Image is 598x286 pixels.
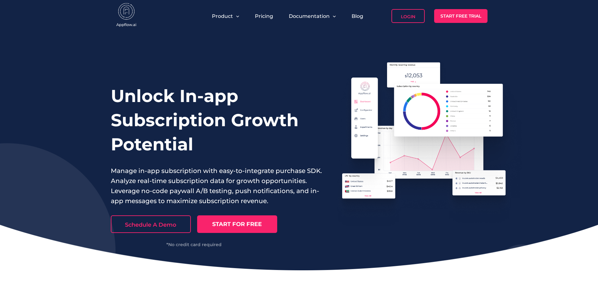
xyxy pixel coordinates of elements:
[111,166,322,206] p: Manage in-app subscription with easy-to-integrate purchase SDK. Analyze real-time subscription da...
[111,84,322,156] h1: Unlock In-app Subscription Growth Potential
[289,13,330,19] span: Documentation
[111,3,142,28] img: appflow.ai-logo
[111,242,277,247] div: *No credit card required
[255,13,273,19] a: Pricing
[289,13,336,19] button: Documentation
[352,13,363,19] a: Blog
[212,13,233,19] span: Product
[111,215,191,233] a: Schedule A Demo
[197,215,277,233] a: START FOR FREE
[434,9,488,23] a: Start Free Trial
[391,9,425,23] a: Login
[212,13,239,19] button: Product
